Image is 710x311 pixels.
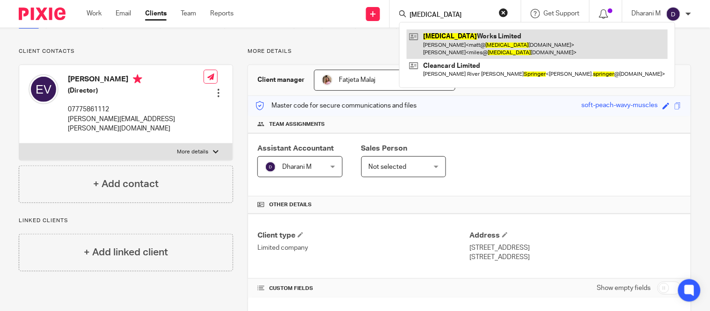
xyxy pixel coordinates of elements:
[93,177,159,191] h4: + Add contact
[582,101,658,111] div: soft-peach-wavy-muscles
[469,231,681,240] h4: Address
[269,121,325,128] span: Team assignments
[469,253,681,262] p: [STREET_ADDRESS]
[499,8,508,17] button: Clear
[116,9,131,18] a: Email
[257,75,305,85] h3: Client manager
[339,77,375,83] span: Fatjeta Malaj
[248,48,691,55] p: More details
[177,148,208,156] p: More details
[257,243,469,253] p: Limited company
[68,86,204,95] h5: (Director)
[369,164,407,170] span: Not selected
[322,74,333,86] img: MicrosoftTeams-image%20(5).png
[265,161,276,173] img: svg%3E
[361,145,408,152] span: Sales Person
[544,10,580,17] span: Get Support
[257,231,469,240] h4: Client type
[597,283,651,293] label: Show empty fields
[255,101,417,110] p: Master code for secure communications and files
[133,74,142,84] i: Primary
[257,285,469,292] h4: CUSTOM FIELDS
[666,7,681,22] img: svg%3E
[19,48,233,55] p: Client contacts
[68,74,204,86] h4: [PERSON_NAME]
[181,9,196,18] a: Team
[210,9,234,18] a: Reports
[87,9,102,18] a: Work
[409,11,493,20] input: Search
[282,164,312,170] span: Dharani M
[19,217,233,224] p: Linked clients
[145,9,167,18] a: Clients
[29,74,59,104] img: svg%3E
[269,201,312,209] span: Other details
[68,115,204,134] p: [PERSON_NAME][EMAIL_ADDRESS][PERSON_NAME][DOMAIN_NAME]
[469,243,681,253] p: [STREET_ADDRESS]
[68,105,204,114] p: 07775861112
[19,7,66,20] img: Pixie
[632,9,661,18] p: Dharani M
[257,145,334,152] span: Assistant Accountant
[84,245,168,260] h4: + Add linked client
